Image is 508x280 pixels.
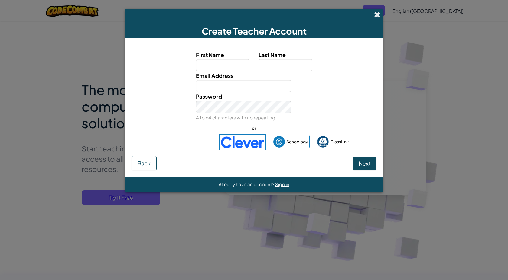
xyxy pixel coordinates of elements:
button: Next [353,157,376,170]
iframe: Sign in with Google Button [155,135,216,149]
span: Last Name [259,51,286,58]
a: Sign in [275,181,289,187]
span: Next [359,160,371,167]
button: Back [132,156,157,170]
span: Create Teacher Account [202,25,307,37]
small: 4 to 64 characters with no repeating [196,115,275,120]
span: Password [196,93,222,100]
span: First Name [196,51,224,58]
img: clever-logo-blue.png [219,134,266,150]
span: or [249,124,259,132]
span: ClassLink [330,137,349,146]
img: classlink-logo-small.png [317,136,329,148]
span: Email Address [196,72,233,79]
img: schoology.png [273,136,285,148]
span: Back [138,160,151,167]
span: Already have an account? [219,181,275,187]
span: Schoology [286,137,308,146]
